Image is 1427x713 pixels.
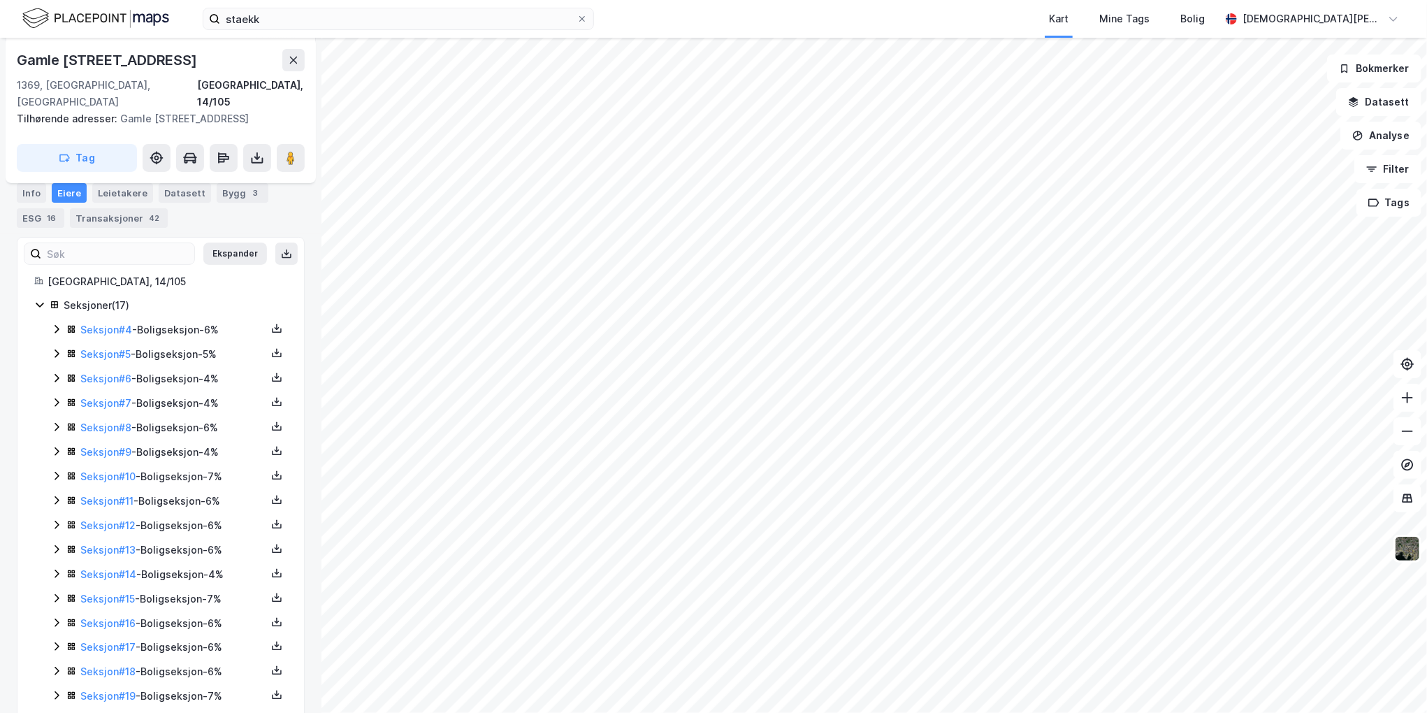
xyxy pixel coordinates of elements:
div: - Boligseksjon - 7% [80,468,266,485]
button: Ekspander [203,243,267,265]
div: Eiere [52,183,87,203]
a: Seksjon#18 [80,665,136,677]
div: - Boligseksjon - 6% [80,517,266,534]
a: Seksjon#8 [80,422,131,433]
input: Søk på adresse, matrikkel, gårdeiere, leietakere eller personer [220,8,577,29]
div: - Boligseksjon - 7% [80,591,266,607]
button: Tags [1356,189,1421,217]
div: ESG [17,208,64,228]
div: - Boligseksjon - 6% [80,639,266,656]
div: [GEOGRAPHIC_DATA], 14/105 [48,273,287,290]
div: - Boligseksjon - 6% [80,322,266,338]
a: Seksjon#14 [80,568,136,580]
div: Kart [1049,10,1069,27]
a: Seksjon#6 [80,373,131,384]
div: 3 [249,186,263,200]
a: Seksjon#15 [80,593,135,605]
a: Seksjon#12 [80,519,136,531]
div: Gamle [STREET_ADDRESS] [17,49,200,71]
a: Seksjon#11 [80,495,133,507]
div: Datasett [159,183,211,203]
div: - Boligseksjon - 6% [80,615,266,632]
a: Seksjon#4 [80,324,132,336]
span: Tilhørende adresser: [17,113,120,124]
a: Seksjon#17 [80,641,136,653]
a: Seksjon#19 [80,690,136,702]
div: Seksjoner ( 17 ) [64,297,287,314]
a: Seksjon#13 [80,544,136,556]
div: 16 [44,211,59,225]
button: Datasett [1336,88,1421,116]
div: - Boligseksjon - 4% [80,444,266,461]
button: Filter [1354,155,1421,183]
div: 42 [146,211,162,225]
div: Bolig [1180,10,1205,27]
div: - Boligseksjon - 5% [80,346,266,363]
button: Analyse [1340,122,1421,150]
div: - Boligseksjon - 6% [80,493,266,510]
div: - Boligseksjon - 7% [80,688,266,705]
button: Bokmerker [1327,55,1421,82]
div: - Boligseksjon - 4% [80,370,266,387]
div: [GEOGRAPHIC_DATA], 14/105 [197,77,305,110]
div: [DEMOGRAPHIC_DATA][PERSON_NAME] [1243,10,1382,27]
div: Bygg [217,183,268,203]
iframe: Chat Widget [1357,646,1427,713]
div: Mine Tags [1099,10,1150,27]
a: Seksjon#7 [80,397,131,409]
a: Seksjon#16 [80,617,136,629]
img: logo.f888ab2527a4732fd821a326f86c7f29.svg [22,6,169,31]
div: - Boligseksjon - 6% [80,419,266,436]
div: Gamle [STREET_ADDRESS] [17,110,294,127]
a: Seksjon#9 [80,446,131,458]
a: Seksjon#10 [80,470,136,482]
div: Transaksjoner [70,208,168,228]
input: Søk [41,243,194,264]
div: - Boligseksjon - 4% [80,566,266,583]
button: Tag [17,144,137,172]
a: Seksjon#5 [80,348,131,360]
div: 1369, [GEOGRAPHIC_DATA], [GEOGRAPHIC_DATA] [17,77,197,110]
div: - Boligseksjon - 6% [80,542,266,559]
img: 9k= [1394,535,1421,562]
div: - Boligseksjon - 4% [80,395,266,412]
div: Leietakere [92,183,153,203]
div: Info [17,183,46,203]
div: - Boligseksjon - 6% [80,663,266,680]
